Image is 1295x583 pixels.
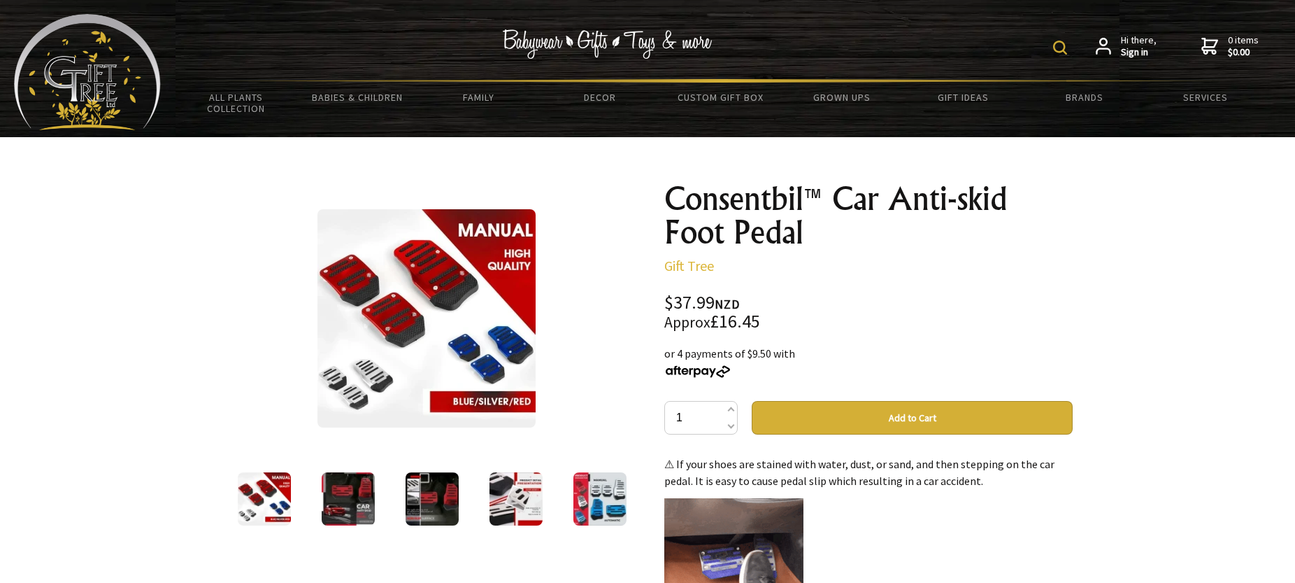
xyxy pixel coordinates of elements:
img: Babywear - Gifts - Toys & more [502,29,712,59]
img: Consentbil™ Car Anti-skid Foot Pedal [406,472,459,526]
img: Consentbil™ Car Anti-skid Foot Pedal [489,472,543,526]
img: Babyware - Gifts - Toys and more... [14,14,161,130]
strong: Sign in [1121,46,1157,59]
a: Grown Ups [782,83,903,112]
h1: Consentbil™ Car Anti-skid Foot Pedal [664,182,1073,249]
div: or 4 payments of $9.50 with [664,345,1073,379]
p: ⚠ If your shoes are stained with water, dust, or sand, and then stepping on the car pedal. It is ... [664,456,1073,489]
a: All Plants Collection [176,83,296,123]
a: Gift Tree [664,257,714,274]
small: Approx [664,313,710,332]
img: product search [1053,41,1067,55]
img: Consentbil™ Car Anti-skid Foot Pedal [317,209,536,428]
a: Services [1145,83,1266,112]
a: Hi there,Sign in [1096,34,1157,59]
a: Custom Gift Box [660,83,781,112]
span: 0 items [1228,34,1259,59]
span: NZD [715,296,740,312]
a: 0 items$0.00 [1201,34,1259,59]
a: Brands [1024,83,1145,112]
a: Babies & Children [296,83,417,112]
a: Family [418,83,539,112]
img: Afterpay [664,365,731,378]
strong: $0.00 [1228,46,1259,59]
div: $37.99 £16.45 [664,294,1073,331]
button: Add to Cart [752,401,1073,435]
img: Consentbil™ Car Anti-skid Foot Pedal [322,472,375,526]
img: Consentbil™ Car Anti-skid Foot Pedal [573,472,627,526]
img: Consentbil™ Car Anti-skid Foot Pedal [238,472,291,526]
a: Gift Ideas [903,83,1024,112]
a: Decor [539,83,660,112]
span: Hi there, [1121,34,1157,59]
